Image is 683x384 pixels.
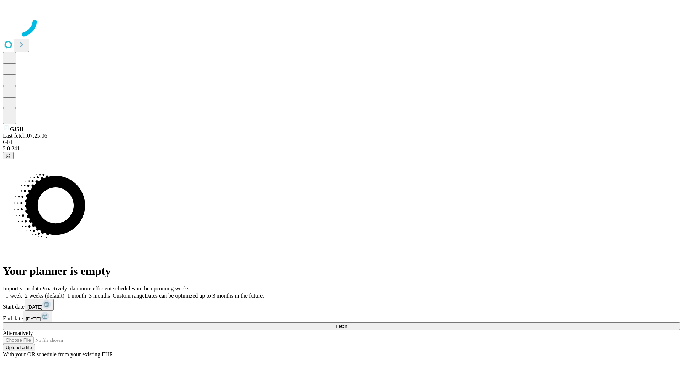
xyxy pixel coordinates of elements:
[67,293,86,299] span: 1 month
[145,293,264,299] span: Dates can be optimized up to 3 months in the future.
[3,330,33,336] span: Alternatively
[3,139,680,145] div: GEI
[3,265,680,278] h1: Your planner is empty
[3,344,35,351] button: Upload a file
[335,324,347,329] span: Fetch
[3,299,680,311] div: Start date
[3,351,113,357] span: With your OR schedule from your existing EHR
[3,311,680,322] div: End date
[3,152,14,159] button: @
[25,293,64,299] span: 2 weeks (default)
[3,286,41,292] span: Import your data
[26,316,41,321] span: [DATE]
[41,286,191,292] span: Proactively plan more efficient schedules in the upcoming weeks.
[3,322,680,330] button: Fetch
[10,126,23,132] span: GJSH
[89,293,110,299] span: 3 months
[25,299,54,311] button: [DATE]
[6,153,11,158] span: @
[27,304,42,310] span: [DATE]
[23,311,52,322] button: [DATE]
[3,145,680,152] div: 2.0.241
[6,293,22,299] span: 1 week
[3,133,47,139] span: Last fetch: 07:25:06
[113,293,144,299] span: Custom range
